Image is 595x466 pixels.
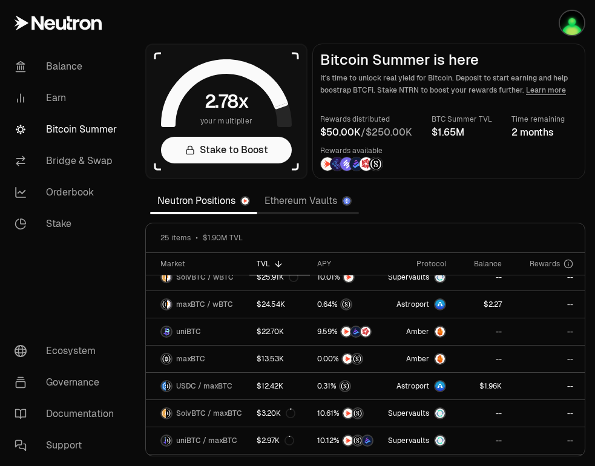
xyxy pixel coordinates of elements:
a: -- [509,291,588,318]
img: uniBTC Logo [162,327,171,336]
a: NTRN [310,264,381,290]
img: Bedrock Diamonds [363,436,372,445]
a: Astroport [381,373,453,399]
div: $24.54K [257,300,285,309]
div: 2 months [511,125,565,140]
span: uniBTC / maxBTC [176,436,237,445]
p: Rewards distributed [320,113,412,125]
img: EtherFi Points [330,157,344,171]
div: Market [160,259,242,269]
img: Structured Points [340,381,350,391]
a: AmberAmber [381,346,453,372]
button: NTRN [317,271,373,283]
div: / [320,125,412,140]
a: Governance [5,367,131,398]
a: -- [509,427,588,454]
div: APY [317,259,373,269]
span: SolvBTC / wBTC [176,272,234,282]
span: Astroport [396,381,429,391]
img: maxBTC Logo [167,436,171,445]
button: NTRNStructured Points [317,407,373,419]
button: NTRNBedrock DiamondsMars Fragments [317,326,373,338]
img: NTRN [321,157,334,171]
a: $2.97K [249,427,310,454]
a: Bridge & Swap [5,145,131,177]
a: Bitcoin Summer [5,114,131,145]
img: Supervaults [435,272,445,282]
a: NTRNStructured Points [310,400,381,427]
a: -- [509,400,588,427]
a: Balance [5,51,131,82]
a: Earn [5,82,131,114]
a: -- [453,427,509,454]
h2: Bitcoin Summer is here [320,51,577,68]
img: Supervaults [435,436,445,445]
img: Supervaults [435,409,445,418]
img: NTRN [343,436,353,445]
div: Protocol [388,259,446,269]
img: LEDGER-PHIL [560,11,584,35]
span: Astroport [396,300,429,309]
span: SolvBTC / maxBTC [176,409,242,418]
a: Support [5,430,131,461]
a: Structured Points [310,291,381,318]
a: SupervaultsSupervaults [381,427,453,454]
img: maxBTC Logo [162,354,171,364]
button: NTRNStructured Points [317,353,373,365]
div: $25.91K [257,272,298,282]
span: $1.90M TVL [203,233,243,243]
a: maxBTC LogowBTC LogomaxBTC / wBTC [146,291,249,318]
img: maxBTC Logo [167,409,171,418]
a: -- [453,400,509,427]
img: SolvBTC Logo [162,409,166,418]
img: Neutron Logo [242,197,249,205]
a: Stake to Boost [161,137,292,163]
img: NTRN [341,327,351,336]
a: SolvBTC LogomaxBTC LogoSolvBTC / maxBTC [146,400,249,427]
p: Rewards available [320,145,383,157]
a: -- [509,264,588,290]
a: -- [453,346,509,372]
div: $3.20K [257,409,295,418]
img: uniBTC Logo [162,436,166,445]
span: uniBTC [176,327,201,336]
a: -- [509,346,588,372]
button: NTRNStructured PointsBedrock Diamonds [317,435,373,447]
img: USDC Logo [162,381,166,391]
a: Documentation [5,398,131,430]
img: Structured Points [353,436,363,445]
a: AmberAmber [381,318,453,345]
img: maxBTC Logo [167,381,171,391]
span: Supervaults [388,272,429,282]
a: maxBTC LogomaxBTC [146,346,249,372]
a: Learn more [526,85,566,95]
img: Amber [435,327,445,336]
p: It's time to unlock real yield for Bitcoin. Deposit to start earning and help boostrap BTCFi. Sta... [320,72,577,96]
img: wBTC Logo [167,272,171,282]
img: Structured Points [341,300,351,309]
img: Structured Points [352,354,362,364]
img: Structured Points [353,409,363,418]
span: Supervaults [388,409,429,418]
a: Neutron Positions [150,189,257,213]
div: $13.53K [257,354,284,364]
img: Amber [435,354,445,364]
a: Structured Points [310,373,381,399]
img: Mars Fragments [361,327,370,336]
a: $25.91K [249,264,310,290]
span: USDC / maxBTC [176,381,232,391]
a: -- [509,318,588,345]
a: $22.70K [249,318,310,345]
a: -- [509,373,588,399]
a: $12.42K [249,373,310,399]
img: Solv Points [340,157,353,171]
a: -- [453,318,509,345]
button: Structured Points [317,298,373,310]
a: Ecosystem [5,335,131,367]
img: maxBTC Logo [162,300,166,309]
p: BTC Summer TVL [432,113,492,125]
span: maxBTC [176,354,205,364]
p: Time remaining [511,113,565,125]
a: SolvBTC LogowBTC LogoSolvBTC / wBTC [146,264,249,290]
div: $2.97K [257,436,294,445]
